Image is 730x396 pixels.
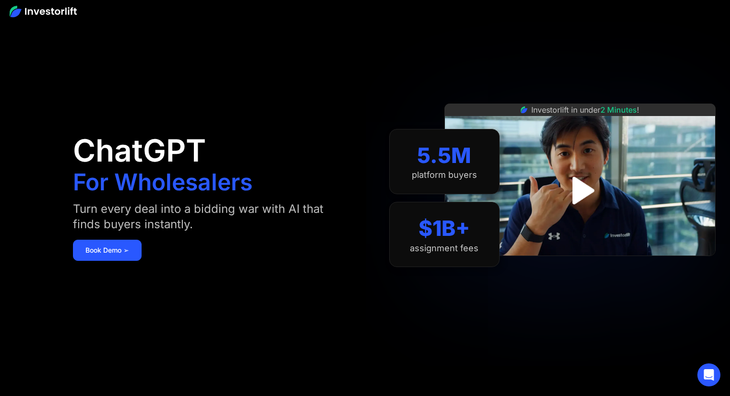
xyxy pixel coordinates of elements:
iframe: Customer reviews powered by Trustpilot [508,261,652,272]
span: 2 Minutes [600,105,637,115]
h1: ChatGPT [73,135,206,166]
div: $1B+ [419,216,470,241]
a: open lightbox [559,169,601,212]
div: assignment fees [410,243,479,254]
a: Book Demo ➢ [73,240,142,261]
div: Open Intercom Messenger [697,363,720,386]
div: Investorlift in under ! [531,104,639,116]
div: Turn every deal into a bidding war with AI that finds buyers instantly. [73,201,336,232]
h1: For Wholesalers [73,171,252,194]
div: platform buyers [412,170,477,180]
div: 5.5M [417,143,471,168]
